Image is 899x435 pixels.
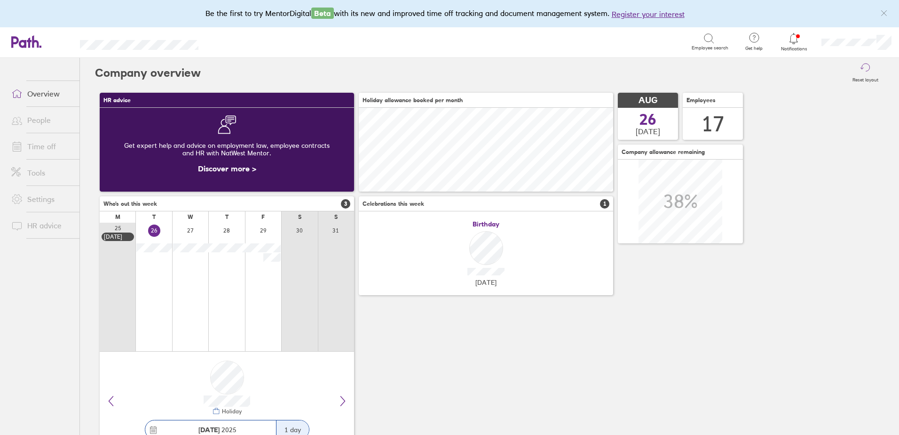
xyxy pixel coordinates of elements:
span: 3 [341,199,350,209]
span: 2025 [198,426,237,434]
span: Company allowance remaining [622,149,705,155]
span: Celebrations this week [363,201,424,207]
div: 17 [702,112,724,136]
span: HR advice [103,97,131,104]
a: Tools [4,163,79,182]
span: [DATE] [636,127,660,136]
span: Get help [739,46,769,51]
span: Employees [686,97,716,104]
div: S [298,214,301,220]
button: Reset layout [847,58,884,88]
div: Be the first to try MentorDigital with its new and improved time off tracking and document manage... [205,8,694,20]
div: [DATE] [104,234,132,240]
div: T [152,214,156,220]
span: Notifications [779,46,809,52]
span: [DATE] [475,279,497,286]
h2: Company overview [95,58,201,88]
div: S [334,214,338,220]
span: Employee search [692,45,728,51]
a: Settings [4,190,79,209]
div: Holiday [220,408,242,415]
a: Time off [4,137,79,156]
a: Overview [4,84,79,103]
div: M [115,214,120,220]
span: Beta [311,8,334,19]
div: W [188,214,193,220]
span: Birthday [473,220,499,228]
div: Search [224,37,248,46]
a: Notifications [779,32,809,52]
a: HR advice [4,216,79,235]
div: T [225,214,229,220]
strong: [DATE] [198,426,220,434]
a: People [4,111,79,129]
span: Holiday allowance booked per month [363,97,463,104]
button: Register your interest [612,8,685,20]
span: 1 [600,199,609,209]
a: Discover more > [198,164,256,173]
span: 26 [639,112,656,127]
div: Get expert help and advice on employment law, employee contracts and HR with NatWest Mentor. [107,134,347,164]
span: Who's out this week [103,201,157,207]
span: AUG [639,96,657,105]
label: Reset layout [847,74,884,83]
div: F [261,214,265,220]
